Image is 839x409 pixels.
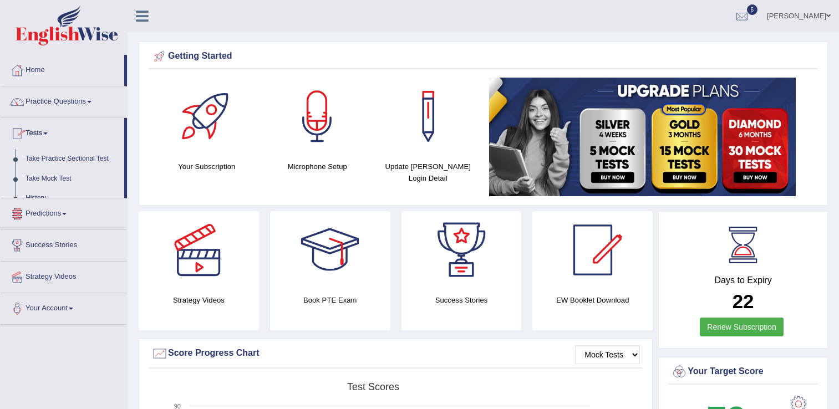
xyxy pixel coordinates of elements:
[401,294,522,306] h4: Success Stories
[1,86,127,114] a: Practice Questions
[157,161,257,172] h4: Your Subscription
[1,55,124,83] a: Home
[21,169,124,189] a: Take Mock Test
[347,381,399,392] tspan: Test scores
[151,48,815,65] div: Getting Started
[671,364,815,380] div: Your Target Score
[270,294,390,306] h4: Book PTE Exam
[268,161,368,172] h4: Microphone Setup
[1,230,127,258] a: Success Stories
[1,293,127,321] a: Your Account
[733,290,754,312] b: 22
[700,318,784,336] a: Renew Subscription
[21,188,124,208] a: History
[1,118,124,146] a: Tests
[378,161,478,184] h4: Update [PERSON_NAME] Login Detail
[1,262,127,289] a: Strategy Videos
[1,198,127,226] a: Predictions
[489,78,796,196] img: small5.jpg
[21,149,124,169] a: Take Practice Sectional Test
[151,345,640,362] div: Score Progress Chart
[139,294,259,306] h4: Strategy Videos
[532,294,653,306] h4: EW Booklet Download
[747,4,758,15] span: 6
[671,275,815,285] h4: Days to Expiry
